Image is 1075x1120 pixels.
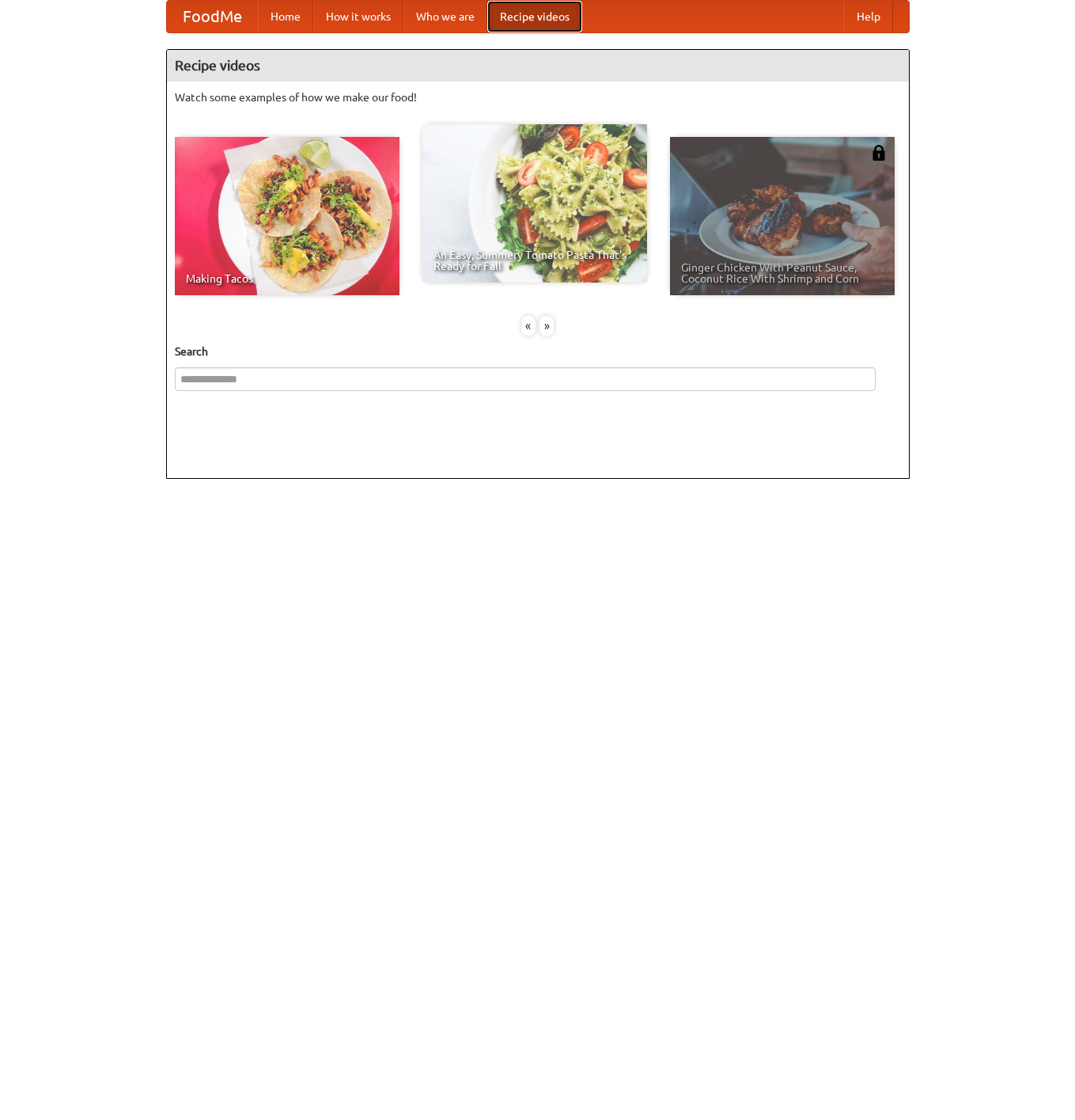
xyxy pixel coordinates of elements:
a: Who we are [403,1,487,32]
span: An Easy, Summery Tomato Pasta That's Ready for Fall [433,249,636,271]
h4: Recipe videos [167,50,909,82]
a: An Easy, Summery Tomato Pasta That's Ready for Fall [422,124,647,283]
a: Recipe videos [487,1,582,32]
h5: Search [175,344,901,359]
div: « [521,316,536,336]
a: How it works [313,1,403,32]
img: 483408.png [871,145,887,161]
div: » [539,316,554,336]
a: Help [844,1,893,32]
a: Making Tacos [175,137,399,295]
p: Watch some examples of how we make our food! [175,89,901,105]
span: Making Tacos [186,273,388,284]
a: Home [258,1,313,32]
a: FoodMe [167,1,258,32]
